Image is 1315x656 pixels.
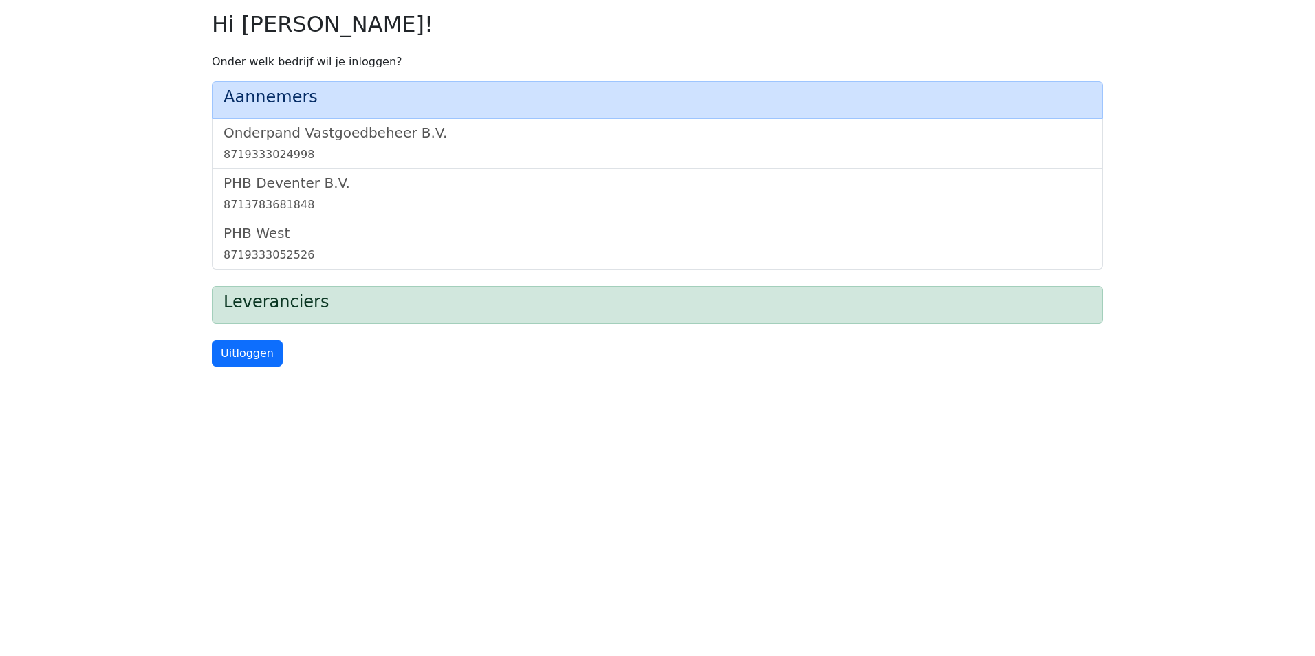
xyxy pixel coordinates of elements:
a: PHB West8719333052526 [224,225,1091,263]
h4: Leveranciers [224,292,1091,312]
h5: PHB Deventer B.V. [224,175,1091,191]
h5: PHB West [224,225,1091,241]
h5: Onderpand Vastgoedbeheer B.V. [224,124,1091,141]
a: Uitloggen [212,340,283,367]
div: 8719333024998 [224,146,1091,163]
div: 8719333052526 [224,247,1091,263]
p: Onder welk bedrijf wil je inloggen? [212,54,1103,70]
h2: Hi [PERSON_NAME]! [212,11,1103,37]
h4: Aannemers [224,87,1091,107]
div: 8713783681848 [224,197,1091,213]
a: Onderpand Vastgoedbeheer B.V.8719333024998 [224,124,1091,163]
a: PHB Deventer B.V.8713783681848 [224,175,1091,213]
